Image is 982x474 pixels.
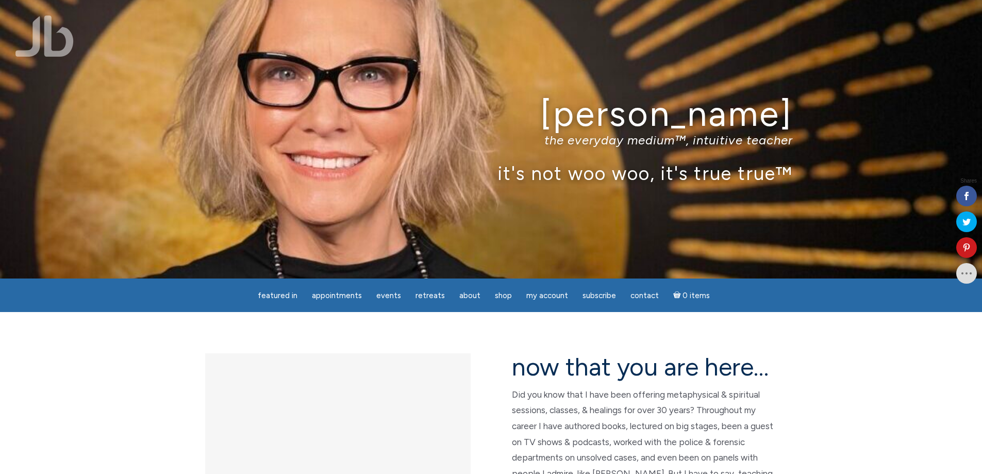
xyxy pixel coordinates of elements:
[576,286,622,306] a: Subscribe
[960,178,977,184] span: Shares
[520,286,574,306] a: My Account
[673,291,683,300] i: Cart
[683,292,710,300] span: 0 items
[15,15,74,57] img: Jamie Butler. The Everyday Medium
[312,291,362,300] span: Appointments
[190,133,793,148] p: the everyday medium™, intuitive teacher
[190,162,793,184] p: it's not woo woo, it's true true™
[630,291,659,300] span: Contact
[415,291,445,300] span: Retreats
[409,286,451,306] a: Retreats
[252,286,304,306] a: featured in
[459,291,480,300] span: About
[376,291,401,300] span: Events
[489,286,518,306] a: Shop
[526,291,568,300] span: My Account
[495,291,512,300] span: Shop
[624,286,665,306] a: Contact
[453,286,487,306] a: About
[667,285,717,306] a: Cart0 items
[370,286,407,306] a: Events
[512,353,777,381] h2: now that you are here…
[306,286,368,306] a: Appointments
[258,291,297,300] span: featured in
[582,291,616,300] span: Subscribe
[190,94,793,133] h1: [PERSON_NAME]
